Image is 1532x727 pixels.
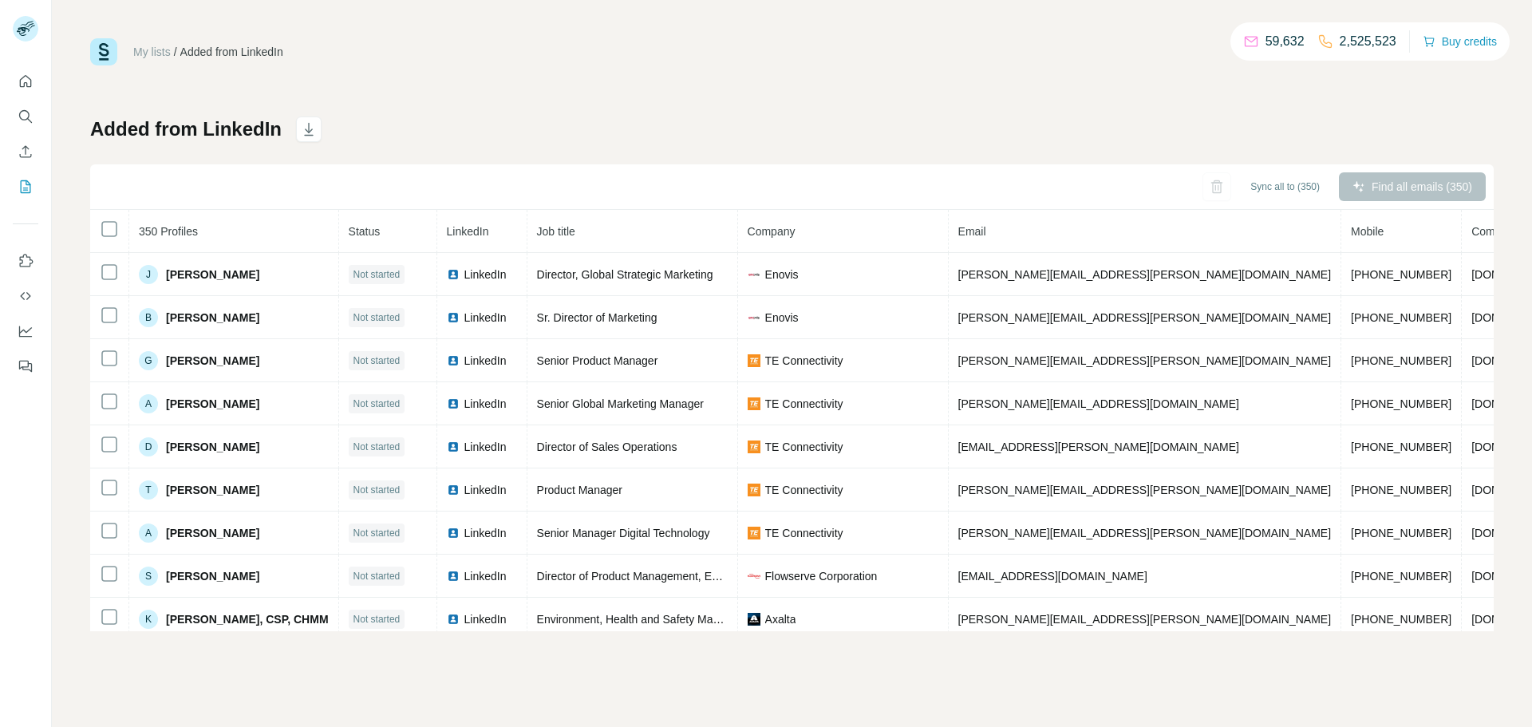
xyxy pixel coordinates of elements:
[13,317,38,346] button: Dashboard
[537,484,622,496] span: Product Manager
[464,353,507,369] span: LinkedIn
[447,484,460,496] img: LinkedIn logo
[447,354,460,367] img: LinkedIn logo
[1265,32,1305,51] p: 59,632
[958,441,1239,453] span: [EMAIL_ADDRESS][PERSON_NAME][DOMAIN_NAME]
[166,396,259,412] span: [PERSON_NAME]
[464,267,507,283] span: LinkedIn
[353,483,401,497] span: Not started
[353,612,401,626] span: Not started
[765,482,843,498] span: TE Connectivity
[765,611,796,627] span: Axalta
[447,311,460,324] img: LinkedIn logo
[537,225,575,238] span: Job title
[1239,175,1331,199] button: Sync all to (350)
[958,225,986,238] span: Email
[447,268,460,281] img: LinkedIn logo
[1351,268,1451,281] span: [PHONE_NUMBER]
[353,526,401,540] span: Not started
[13,352,38,381] button: Feedback
[1351,613,1451,626] span: [PHONE_NUMBER]
[353,267,401,282] span: Not started
[748,225,796,238] span: Company
[90,117,282,142] h1: Added from LinkedIn
[90,38,117,65] img: Surfe Logo
[958,354,1332,367] span: [PERSON_NAME][EMAIL_ADDRESS][PERSON_NAME][DOMAIN_NAME]
[464,396,507,412] span: LinkedIn
[537,268,713,281] span: Director, Global Strategic Marketing
[958,613,1332,626] span: [PERSON_NAME][EMAIL_ADDRESS][PERSON_NAME][DOMAIN_NAME]
[447,225,489,238] span: LinkedIn
[349,225,381,238] span: Status
[537,570,800,583] span: Director of Product Management, Engineered Pumps
[958,527,1332,539] span: [PERSON_NAME][EMAIL_ADDRESS][PERSON_NAME][DOMAIN_NAME]
[139,480,158,500] div: T
[13,172,38,201] button: My lists
[139,567,158,586] div: S
[748,354,760,367] img: company-logo
[139,308,158,327] div: B
[447,397,460,410] img: LinkedIn logo
[958,484,1332,496] span: [PERSON_NAME][EMAIL_ADDRESS][PERSON_NAME][DOMAIN_NAME]
[139,524,158,543] div: A
[765,353,843,369] span: TE Connectivity
[447,441,460,453] img: LinkedIn logo
[13,67,38,96] button: Quick start
[748,570,760,583] img: company-logo
[748,613,760,626] img: company-logo
[447,527,460,539] img: LinkedIn logo
[166,568,259,584] span: [PERSON_NAME]
[958,397,1239,410] span: [PERSON_NAME][EMAIL_ADDRESS][DOMAIN_NAME]
[958,570,1147,583] span: [EMAIL_ADDRESS][DOMAIN_NAME]
[353,569,401,583] span: Not started
[1250,180,1320,194] span: Sync all to (350)
[139,265,158,284] div: J
[537,311,657,324] span: Sr. Director of Marketing
[537,613,742,626] span: Environment, Health and Safety Manager
[765,396,843,412] span: TE Connectivity
[133,45,171,58] a: My lists
[13,102,38,131] button: Search
[464,525,507,541] span: LinkedIn
[1351,441,1451,453] span: [PHONE_NUMBER]
[464,568,507,584] span: LinkedIn
[447,570,460,583] img: LinkedIn logo
[1340,32,1396,51] p: 2,525,523
[748,441,760,453] img: company-logo
[139,610,158,629] div: K
[166,525,259,541] span: [PERSON_NAME]
[139,437,158,456] div: D
[464,611,507,627] span: LinkedIn
[748,484,760,496] img: company-logo
[464,482,507,498] span: LinkedIn
[748,268,760,281] img: company-logo
[1351,527,1451,539] span: [PHONE_NUMBER]
[537,397,704,410] span: Senior Global Marketing Manager
[765,267,799,283] span: Enovis
[537,441,677,453] span: Director of Sales Operations
[765,568,878,584] span: Flowserve Corporation
[537,527,710,539] span: Senior Manager Digital Technology
[748,527,760,539] img: company-logo
[166,353,259,369] span: [PERSON_NAME]
[765,525,843,541] span: TE Connectivity
[353,310,401,325] span: Not started
[166,267,259,283] span: [PERSON_NAME]
[464,439,507,455] span: LinkedIn
[1423,30,1497,53] button: Buy credits
[1351,354,1451,367] span: [PHONE_NUMBER]
[139,394,158,413] div: A
[1351,484,1451,496] span: [PHONE_NUMBER]
[537,354,658,367] span: Senior Product Manager
[1351,397,1451,410] span: [PHONE_NUMBER]
[748,397,760,410] img: company-logo
[765,439,843,455] span: TE Connectivity
[13,282,38,310] button: Use Surfe API
[166,439,259,455] span: [PERSON_NAME]
[166,611,329,627] span: [PERSON_NAME], CSP, CHMM
[166,482,259,498] span: [PERSON_NAME]
[1351,311,1451,324] span: [PHONE_NUMBER]
[353,397,401,411] span: Not started
[748,311,760,324] img: company-logo
[13,137,38,166] button: Enrich CSV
